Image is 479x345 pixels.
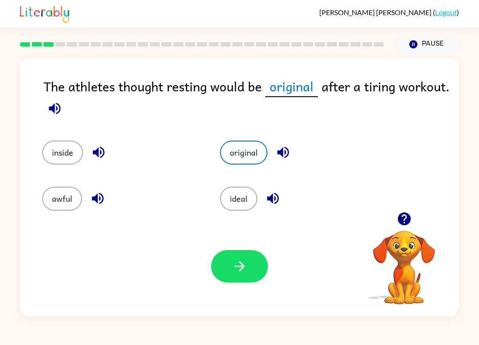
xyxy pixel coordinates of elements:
[220,141,267,165] button: original
[319,8,433,16] span: [PERSON_NAME] [PERSON_NAME]
[395,34,459,55] button: Pause
[360,217,448,306] video: Your browser must support playing .mp4 files to use Literably. Please try using another browser.
[319,8,459,16] div: ( )
[435,8,457,16] a: Logout
[220,187,257,211] button: ideal
[43,76,459,123] div: The athletes thought resting would be after a tiring workout.
[42,187,82,211] button: awful
[265,76,318,97] span: original
[42,141,83,165] button: inside
[20,4,69,23] img: Literably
